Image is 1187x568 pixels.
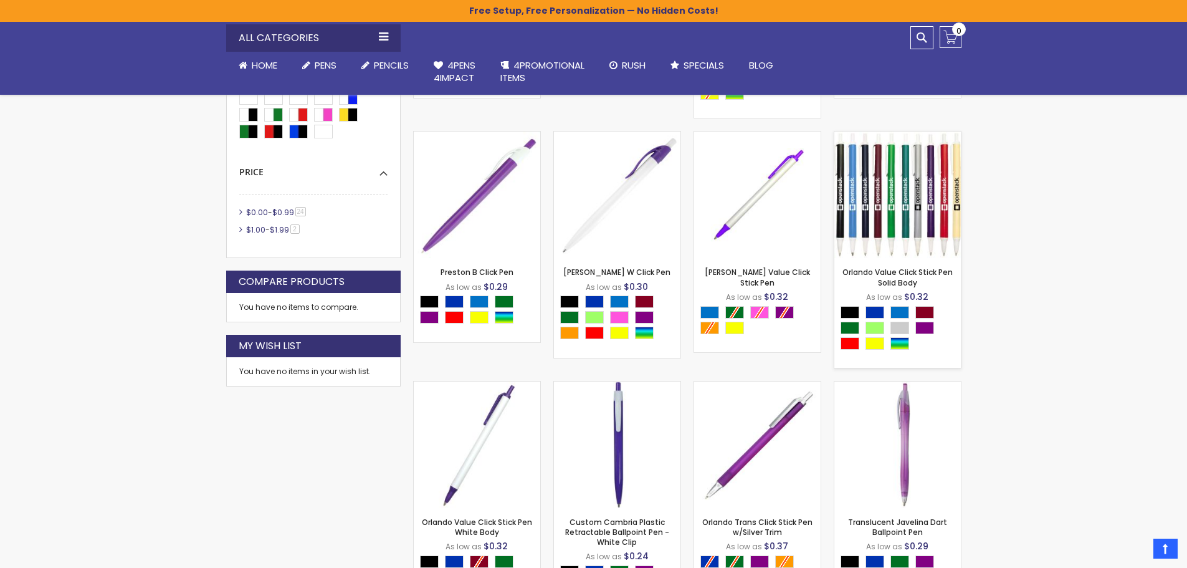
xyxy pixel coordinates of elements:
[495,311,513,324] div: Assorted
[700,306,719,319] div: Blue Light
[565,517,669,547] a: Custom Cambria Plastic Retractable Ballpoint Pen - White Clip
[290,224,300,234] span: 2
[705,267,810,287] a: [PERSON_NAME] Value Click Stick Pen
[940,26,961,48] a: 0
[841,556,859,568] div: Black
[246,224,265,235] span: $1.00
[414,381,540,392] a: Orlando Value Click Stick Pen White Body-Purple
[560,296,680,342] div: Select A Color
[554,382,680,508] img: Custom Cambria Plastic Retractable Ballpoint Pen - White Clip-Purple
[315,59,336,72] span: Pens
[610,327,629,339] div: Yellow
[252,59,277,72] span: Home
[226,24,401,52] div: All Categories
[834,381,961,392] a: Translucent Javelina Dart Ballpoint Pen-Purple
[622,59,646,72] span: Rush
[866,292,902,302] span: As low as
[597,52,658,79] a: Rush
[866,541,902,552] span: As low as
[726,541,762,552] span: As low as
[865,556,884,568] div: Blue
[445,296,464,308] div: Blue
[560,296,579,308] div: Black
[834,382,961,508] img: Translucent Javelina Dart Ballpoint Pen-Purple
[694,131,821,142] a: Orlando Bright Value Click Stick Pen-Purple
[414,131,540,142] a: Preston B Click Pen-Purple
[890,556,909,568] div: Green
[890,337,909,350] div: Assorted
[586,282,622,292] span: As low as
[445,311,464,324] div: Red
[904,540,928,552] span: $0.29
[239,275,345,289] strong: Compare Products
[421,52,488,92] a: 4Pens4impact
[374,59,409,72] span: Pencils
[694,381,821,392] a: Orlando Trans Click Stick Pen w/Silver Trim-Purple
[554,131,680,142] a: Preston W Click Pen-Purple
[764,291,788,303] span: $0.32
[904,291,928,303] span: $0.32
[420,296,439,308] div: Black
[694,132,821,258] img: Orlando Bright Value Click Stick Pen-Purple
[420,556,439,568] div: Black
[624,550,649,562] span: $0.24
[890,306,909,319] div: Blue Light
[764,540,788,552] span: $0.37
[865,322,884,334] div: Green Light
[610,296,629,308] div: Blue Light
[841,322,859,334] div: Green
[749,59,773,72] span: Blog
[290,52,349,79] a: Pens
[725,322,744,334] div: Yellow
[737,52,786,79] a: Blog
[422,517,532,537] a: Orlando Value Click Stick Pen White Body
[684,59,724,72] span: Specials
[956,25,961,37] span: 0
[726,292,762,302] span: As low as
[226,52,290,79] a: Home
[554,381,680,392] a: Custom Cambria Plastic Retractable Ballpoint Pen - White Clip-Purple
[586,551,622,562] span: As low as
[915,306,934,319] div: Burgundy
[865,306,884,319] div: Blue
[495,296,513,308] div: Green
[243,207,310,218] a: $0.00-$0.9924
[834,131,961,142] a: Orlando Value Click Stick Pen Solid Body
[842,267,953,287] a: Orlando Value Click Stick Pen Solid Body
[658,52,737,79] a: Specials
[865,337,884,350] div: Yellow
[915,322,934,334] div: Purple
[554,132,680,258] img: Preston W Click Pen-Purple
[841,306,961,353] div: Select A Color
[560,311,579,324] div: Green
[420,311,439,324] div: Purple
[246,207,268,218] span: $0.00
[434,59,475,84] span: 4Pens 4impact
[500,59,584,84] span: 4PROMOTIONAL ITEMS
[702,517,813,537] a: Orlando Trans Click Stick Pen w/Silver Trim
[585,311,604,324] div: Green Light
[560,327,579,339] div: Orange
[750,556,769,568] div: Purple
[635,327,654,339] div: Assorted
[488,52,597,92] a: 4PROMOTIONALITEMS
[446,282,482,292] span: As low as
[414,382,540,508] img: Orlando Value Click Stick Pen White Body-Purple
[635,311,654,324] div: Purple
[470,296,489,308] div: Blue Light
[841,337,859,350] div: Red
[495,556,513,568] div: Green
[694,382,821,508] img: Orlando Trans Click Stick Pen w/Silver Trim-Purple
[270,224,289,235] span: $1.99
[272,207,294,218] span: $0.99
[585,296,604,308] div: Blue
[441,267,513,277] a: Preston B Click Pen
[484,281,508,293] span: $0.29
[834,132,961,258] img: Orlando Value Click Stick Pen Solid Body
[700,306,821,337] div: Select A Color
[243,224,304,235] a: $1.00-$1.992
[239,157,388,178] div: Price
[585,327,604,339] div: Red
[890,322,909,334] div: Grey Light
[563,267,670,277] a: [PERSON_NAME] W Click Pen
